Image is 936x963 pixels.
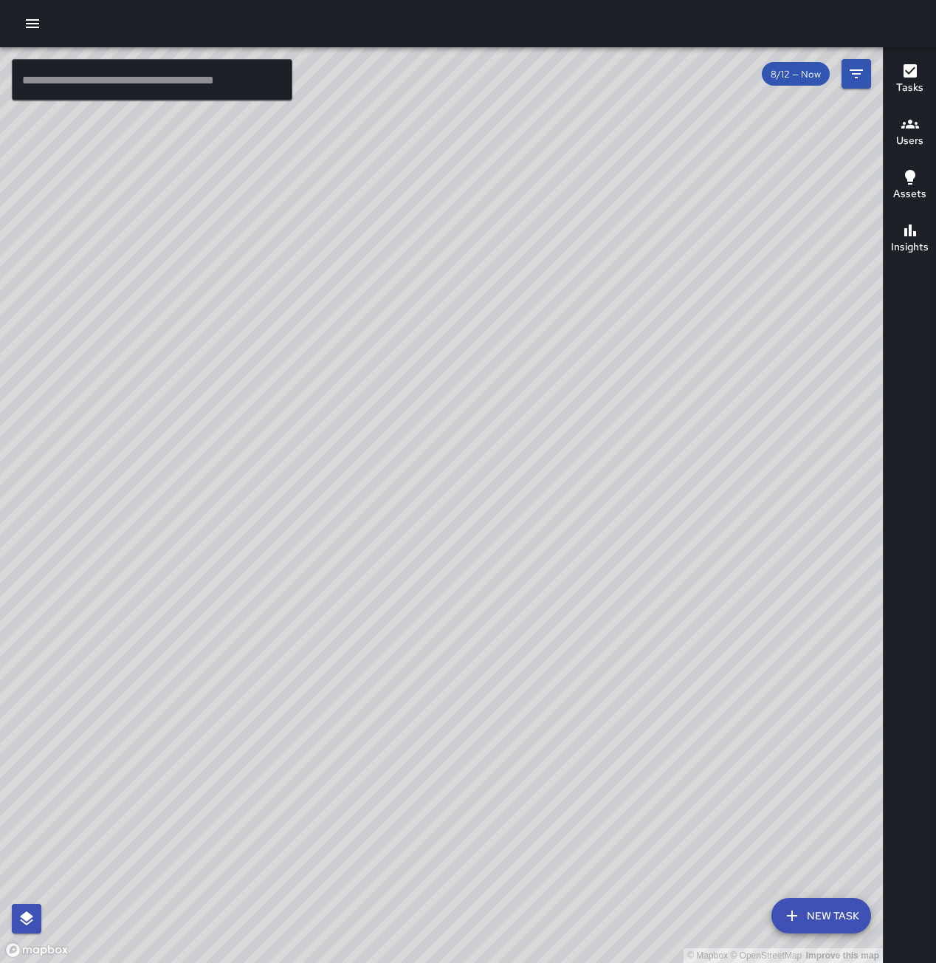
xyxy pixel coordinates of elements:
h6: Assets [893,186,926,202]
span: 8/12 — Now [762,68,830,80]
button: Tasks [884,53,936,106]
h6: Tasks [896,80,923,96]
button: Users [884,106,936,160]
button: Filters [842,59,871,89]
button: Insights [884,213,936,266]
h6: Insights [891,239,929,256]
h6: Users [896,133,923,149]
button: New Task [771,898,871,933]
button: Assets [884,160,936,213]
